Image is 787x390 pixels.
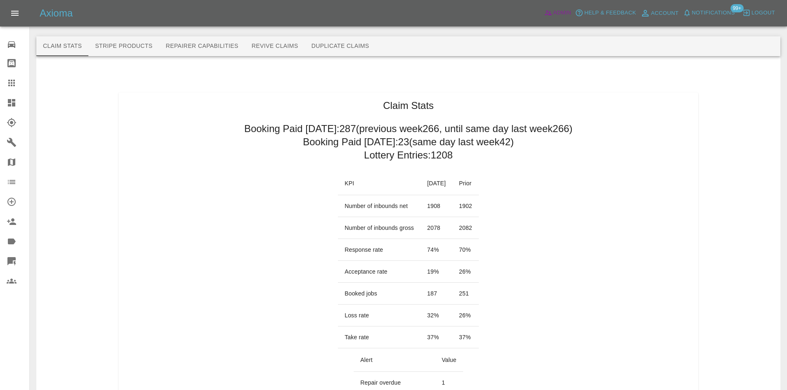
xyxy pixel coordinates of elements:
th: Value [435,348,463,372]
span: Admin [553,8,571,18]
td: 251 [452,283,479,305]
h2: Lottery Entries: 1208 [364,149,453,162]
td: 74 % [421,239,452,261]
td: Booked jobs [338,283,421,305]
a: Admin [542,7,573,19]
td: 1902 [452,195,479,217]
button: Claim Stats [36,36,88,56]
th: Prior [452,172,479,195]
h1: Claim Stats [383,99,434,112]
button: Notifications [681,7,737,19]
td: 19 % [421,261,452,283]
span: Help & Feedback [584,8,636,18]
td: 70 % [452,239,479,261]
h2: Booking Paid [DATE]: 23 (same day last week 42 ) [303,135,514,149]
td: Response rate [338,239,421,261]
td: Number of inbounds net [338,195,421,217]
td: Number of inbounds gross [338,217,421,239]
span: Logout [751,8,775,18]
span: Account [651,9,679,18]
td: 2078 [421,217,452,239]
td: 1908 [421,195,452,217]
h5: Axioma [40,7,73,20]
td: 37 % [421,326,452,348]
button: Logout [740,7,777,19]
button: Repairer Capabilities [159,36,245,56]
td: 37 % [452,326,479,348]
td: Take rate [338,326,421,348]
th: [DATE] [421,172,452,195]
span: 99+ [730,4,744,12]
td: Acceptance rate [338,261,421,283]
h2: Booking Paid [DATE]: 287 (previous week 266 , until same day last week 266 ) [244,122,573,135]
td: 26 % [452,261,479,283]
td: 26 % [452,305,479,326]
button: Duplicate Claims [305,36,376,56]
button: Revive Claims [245,36,305,56]
button: Open drawer [5,3,25,23]
td: 2082 [452,217,479,239]
button: Help & Feedback [573,7,638,19]
th: KPI [338,172,421,195]
span: Notifications [692,8,735,18]
td: 32 % [421,305,452,326]
td: 187 [421,283,452,305]
button: Stripe Products [88,36,159,56]
th: Alert [354,348,435,372]
a: Account [638,7,681,20]
td: Loss rate [338,305,421,326]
